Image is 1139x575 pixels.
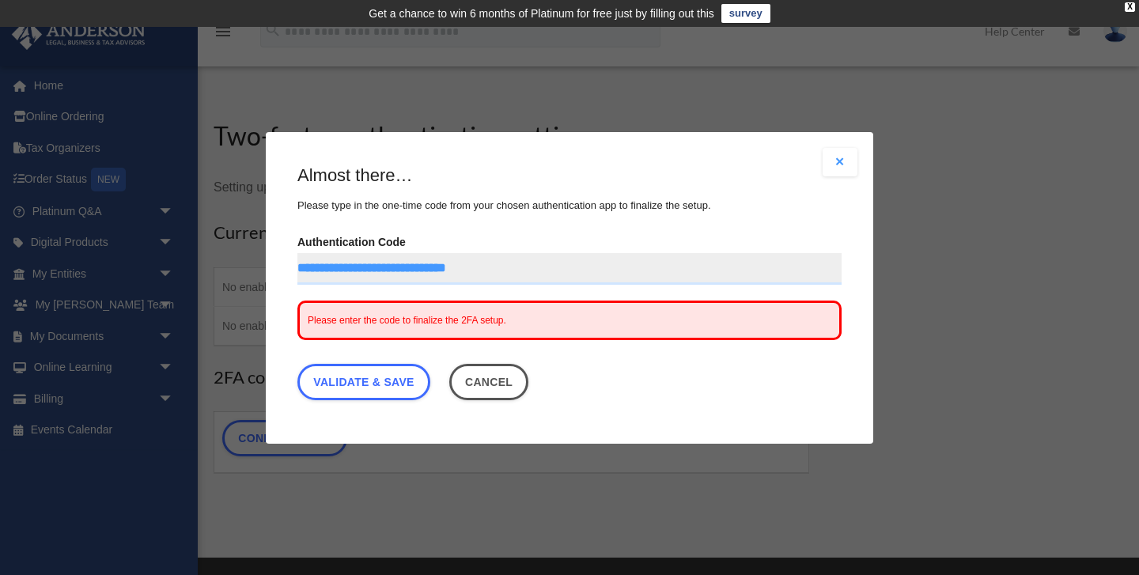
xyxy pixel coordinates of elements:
input: Authentication Code [297,252,842,284]
a: survey [721,4,770,23]
button: Close modal [823,148,857,176]
p: Please type in the one-time code from your chosen authentication app to finalize the setup. [297,195,842,214]
button: Close this dialog window [449,363,529,399]
span: Please enter the code to finalize the 2FA setup. [308,314,506,325]
div: Get a chance to win 6 months of Platinum for free just by filling out this [369,4,714,23]
label: Authentication Code [297,230,842,284]
div: close [1125,2,1135,12]
h3: Almost there… [297,164,842,188]
a: Validate & Save [297,363,430,399]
